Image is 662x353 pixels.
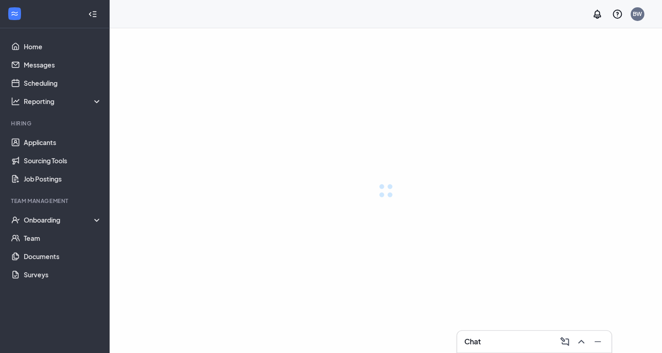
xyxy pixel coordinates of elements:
div: Team Management [11,197,100,205]
div: Reporting [24,97,102,106]
h3: Chat [464,337,481,347]
svg: Notifications [592,9,603,20]
a: Sourcing Tools [24,151,102,170]
a: Messages [24,56,102,74]
svg: Minimize [592,336,603,347]
svg: WorkstreamLogo [10,9,19,18]
svg: ChevronUp [576,336,587,347]
svg: Collapse [88,10,97,19]
svg: QuestionInfo [612,9,623,20]
a: Surveys [24,265,102,284]
a: Documents [24,247,102,265]
div: Hiring [11,119,100,127]
a: Team [24,229,102,247]
svg: Analysis [11,97,20,106]
button: ComposeMessage [557,334,571,349]
div: BW [633,10,642,18]
a: Applicants [24,133,102,151]
button: ChevronUp [573,334,588,349]
svg: ComposeMessage [559,336,570,347]
a: Scheduling [24,74,102,92]
svg: UserCheck [11,215,20,224]
div: Onboarding [24,215,102,224]
button: Minimize [589,334,604,349]
a: Home [24,37,102,56]
a: Job Postings [24,170,102,188]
